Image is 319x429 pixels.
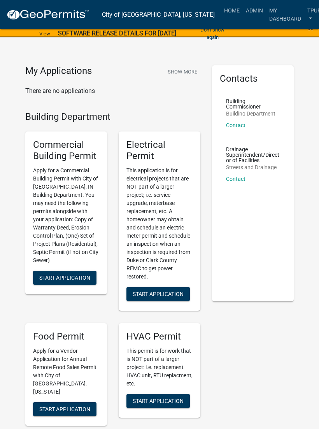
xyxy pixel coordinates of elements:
[126,287,190,301] button: Start Application
[133,397,184,404] span: Start Application
[308,23,313,33] button: Close
[126,347,193,388] p: This permit is for work that is NOT part of a larger project: i.e. replacement HVAC unit, RTU rep...
[226,147,280,163] p: Drainage Superintendent/Director of Facilities
[133,291,184,297] span: Start Application
[25,111,200,123] h4: Building Department
[39,274,90,280] span: Start Application
[266,3,304,26] a: My Dashboard
[226,122,245,128] a: Contact
[165,65,200,78] button: Show More
[33,271,96,285] button: Start Application
[126,166,193,281] p: This application is for electrical projects that are NOT part of a larger project; i.e. service u...
[33,139,99,162] h5: Commercial Building Permit
[243,3,266,18] a: Admin
[226,165,280,170] p: Streets and Drainage
[33,347,99,396] p: Apply for a Vendor Application for Annual Remote Food Sales Permit with City of [GEOGRAPHIC_DATA]...
[221,3,243,18] a: Home
[36,27,53,40] a: View
[192,23,233,44] button: Don't show again
[33,402,96,416] button: Start Application
[226,111,280,116] p: Building Department
[126,331,193,342] h5: HVAC Permit
[226,98,280,109] p: Building Commissioner
[226,176,245,182] a: Contact
[33,166,99,264] p: Apply for a Commercial Building Permit with City of [GEOGRAPHIC_DATA], IN Building Department. Yo...
[39,406,90,412] span: Start Application
[220,73,286,84] h5: Contacts
[25,65,92,77] h4: My Applications
[126,394,190,408] button: Start Application
[58,30,176,37] strong: SOFTWARE RELEASE DETAILS FOR [DATE]
[25,86,200,96] p: There are no applications
[126,139,193,162] h5: Electrical Permit
[33,331,99,342] h5: Food Permit
[102,8,215,21] a: City of [GEOGRAPHIC_DATA], [US_STATE]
